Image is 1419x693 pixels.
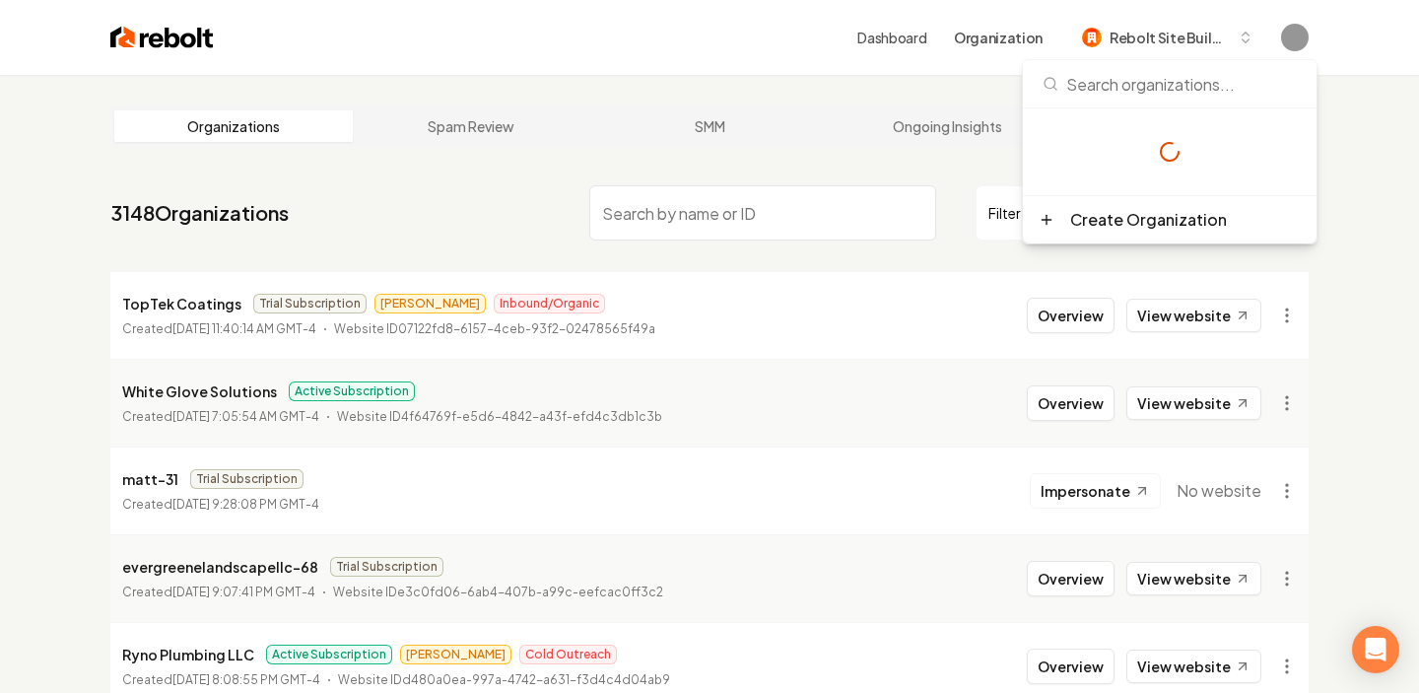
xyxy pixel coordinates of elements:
img: Ari Herberman [1281,24,1309,51]
button: Open user button [1281,24,1309,51]
p: Website ID 07122fd8-6157-4ceb-93f2-02478565f49a [334,319,655,339]
a: SMM [590,110,829,142]
span: Active Subscription [289,381,415,401]
input: Search by name or ID [589,185,936,241]
a: 3148Organizations [110,199,289,227]
button: Overview [1027,298,1115,333]
button: Overview [1027,385,1115,421]
button: Overview [1027,561,1115,596]
span: [PERSON_NAME] [400,645,511,664]
a: View website [1126,386,1261,420]
span: Cold Outreach [519,645,617,664]
a: Spam Review [353,110,591,142]
time: [DATE] 8:08:55 PM GMT-4 [172,672,320,687]
p: White Glove Solutions [122,380,277,403]
a: View website [1126,299,1261,332]
div: Create Organization [1070,208,1227,232]
div: Open Intercom Messenger [1352,626,1399,673]
time: [DATE] 7:05:54 AM GMT-4 [172,409,319,424]
time: [DATE] 9:28:08 PM GMT-4 [172,497,319,512]
p: Website ID e3c0fd06-6ab4-407b-a99c-eefcac0ff3c2 [333,583,663,602]
p: Created [122,319,316,339]
input: Search organizations... [1035,60,1305,107]
span: Trial Subscription [330,557,443,577]
a: Ongoing Insights [829,110,1067,142]
p: matt-31 [122,467,178,491]
p: Ryno Plumbing LLC [122,643,254,666]
p: Created [122,670,320,690]
span: Impersonate [1041,481,1130,501]
p: Created [122,407,319,427]
img: Rebolt Logo [110,24,214,51]
a: View website [1126,650,1261,683]
span: [PERSON_NAME] [374,294,486,313]
button: Overview [1027,649,1115,684]
span: Rebolt Site Builder [1110,28,1230,48]
p: Website ID 4f64769f-e5d6-4842-a43f-efd4c3db1c3b [337,407,662,427]
span: Trial Subscription [253,294,367,313]
span: No website [1177,479,1261,503]
a: Dashboard [857,28,926,47]
p: evergreenelandscapellc-68 [122,555,318,579]
button: Impersonate [1030,473,1161,509]
p: Created [122,583,315,602]
img: Rebolt Site Builder [1082,28,1102,47]
p: TopTek Coatings [122,292,241,315]
p: Website ID d480a0ea-997a-4742-a631-f3d4c4d04ab9 [338,670,670,690]
p: Created [122,495,319,515]
a: View website [1126,562,1261,595]
span: Inbound/Organic [494,294,605,313]
button: Organization [942,20,1054,55]
span: Trial Subscription [190,469,304,489]
a: Organizations [114,110,353,142]
time: [DATE] 11:40:14 AM GMT-4 [172,321,316,336]
span: Active Subscription [266,645,392,664]
time: [DATE] 9:07:41 PM GMT-4 [172,585,315,599]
